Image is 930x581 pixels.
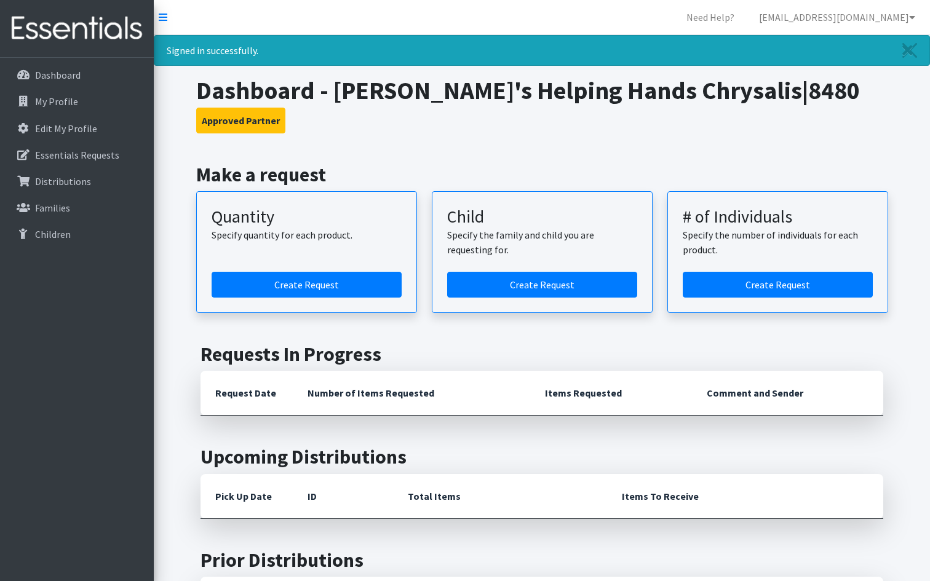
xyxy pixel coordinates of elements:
[196,163,888,186] h2: Make a request
[196,108,285,133] button: Approved Partner
[749,5,925,30] a: [EMAIL_ADDRESS][DOMAIN_NAME]
[201,548,883,572] h2: Prior Distributions
[293,474,393,519] th: ID
[5,222,149,247] a: Children
[201,342,883,366] h2: Requests In Progress
[154,35,930,66] div: Signed in successfully.
[607,474,883,519] th: Items To Receive
[201,371,293,416] th: Request Date
[212,227,402,242] p: Specify quantity for each product.
[5,8,149,49] img: HumanEssentials
[201,445,883,468] h2: Upcoming Distributions
[35,69,81,81] p: Dashboard
[5,169,149,194] a: Distributions
[212,272,402,298] a: Create a request by quantity
[683,272,873,298] a: Create a request by number of individuals
[293,371,530,416] th: Number of Items Requested
[677,5,744,30] a: Need Help?
[393,474,607,519] th: Total Items
[35,122,97,135] p: Edit My Profile
[447,272,637,298] a: Create a request for a child or family
[201,474,293,519] th: Pick Up Date
[5,63,149,87] a: Dashboard
[692,371,883,416] th: Comment and Sender
[447,227,637,257] p: Specify the family and child you are requesting for.
[447,207,637,227] h3: Child
[890,36,929,65] a: Close
[5,196,149,220] a: Families
[5,143,149,167] a: Essentials Requests
[683,207,873,227] h3: # of Individuals
[212,207,402,227] h3: Quantity
[683,227,873,257] p: Specify the number of individuals for each product.
[35,175,91,188] p: Distributions
[35,228,71,240] p: Children
[5,89,149,114] a: My Profile
[196,76,888,105] h1: Dashboard - [PERSON_NAME]'s Helping Hands Chrysalis|8480
[5,116,149,141] a: Edit My Profile
[35,95,78,108] p: My Profile
[35,149,119,161] p: Essentials Requests
[35,202,70,214] p: Families
[530,371,692,416] th: Items Requested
